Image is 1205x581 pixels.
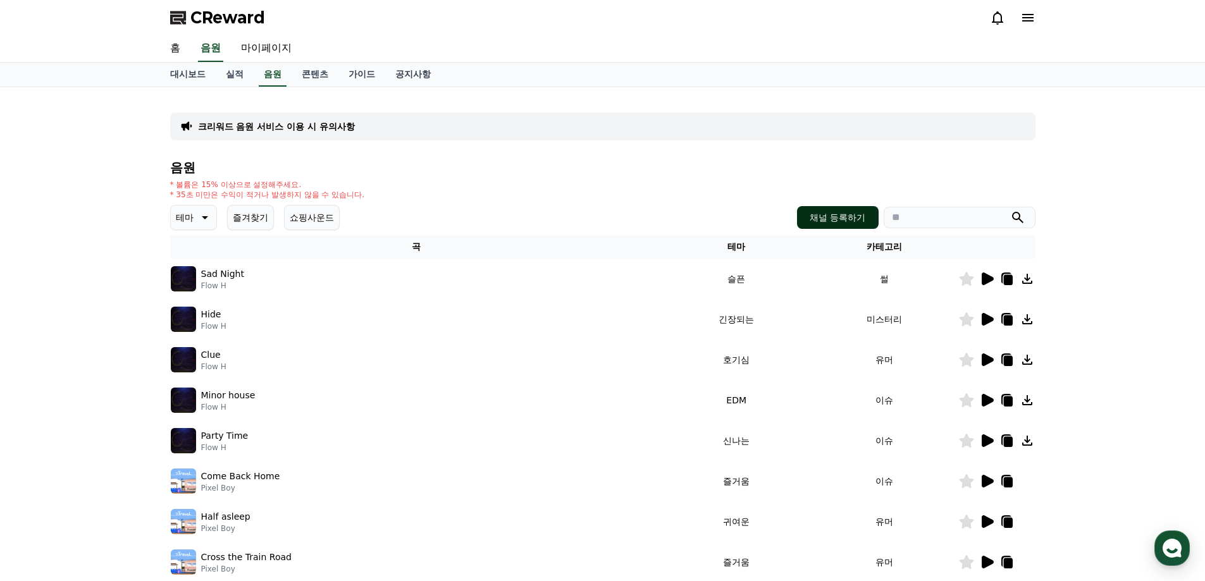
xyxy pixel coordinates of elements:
[338,63,385,87] a: 가이드
[227,205,274,230] button: 즐겨찾기
[171,307,196,332] img: music
[201,564,292,574] p: Pixel Boy
[662,259,810,299] td: 슬픈
[201,523,250,534] p: Pixel Boy
[171,388,196,413] img: music
[171,266,196,291] img: music
[201,510,250,523] p: Half asleep
[216,63,254,87] a: 실적
[797,206,878,229] button: 채널 등록하기
[201,551,292,564] p: Cross the Train Road
[810,420,958,461] td: 이슈
[201,308,221,321] p: Hide
[662,235,810,259] th: 테마
[171,347,196,372] img: music
[171,509,196,534] img: music
[201,362,226,372] p: Flow H
[170,180,365,190] p: * 볼륨은 15% 이상으로 설정해주세요.
[810,461,958,501] td: 이슈
[201,389,256,402] p: Minor house
[160,63,216,87] a: 대시보드
[810,235,958,259] th: 카테고리
[201,443,249,453] p: Flow H
[195,420,211,430] span: 설정
[662,501,810,542] td: 귀여운
[385,63,441,87] a: 공지사항
[810,501,958,542] td: 유머
[662,461,810,501] td: 즐거움
[116,420,131,431] span: 대화
[810,259,958,299] td: 썰
[810,299,958,339] td: 미스터리
[4,401,83,432] a: 홈
[201,321,226,331] p: Flow H
[163,401,243,432] a: 설정
[171,549,196,575] img: music
[83,401,163,432] a: 대화
[201,267,244,281] p: Sad Night
[170,161,1035,174] h4: 음원
[198,120,355,133] a: 크리워드 음원 서비스 이용 시 유의사항
[170,8,265,28] a: CReward
[170,205,217,230] button: 테마
[810,380,958,420] td: 이슈
[201,483,280,493] p: Pixel Boy
[662,299,810,339] td: 긴장되는
[662,380,810,420] td: EDM
[190,8,265,28] span: CReward
[201,402,256,412] p: Flow H
[171,428,196,453] img: music
[292,63,338,87] a: 콘텐츠
[198,35,223,62] a: 음원
[40,420,47,430] span: 홈
[231,35,302,62] a: 마이페이지
[170,190,365,200] p: * 35초 미만은 수익이 적거나 발생하지 않을 수 있습니다.
[171,468,196,494] img: music
[176,209,194,226] p: 테마
[259,63,287,87] a: 음원
[201,281,244,291] p: Flow H
[170,235,663,259] th: 곡
[284,205,340,230] button: 쇼핑사운드
[201,470,280,483] p: Come Back Home
[662,420,810,461] td: 신나는
[662,339,810,380] td: 호기심
[160,35,190,62] a: 홈
[201,348,221,362] p: Clue
[810,339,958,380] td: 유머
[201,429,249,443] p: Party Time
